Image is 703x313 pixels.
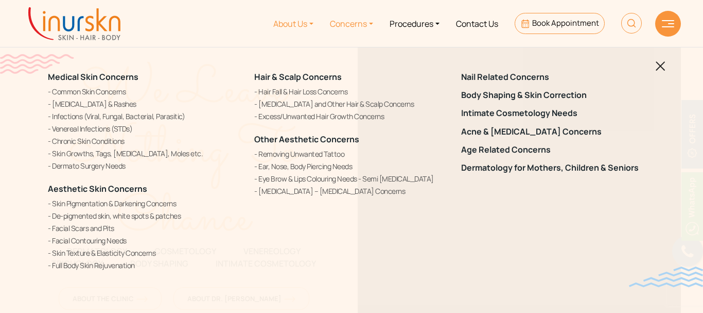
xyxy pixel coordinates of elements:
[381,4,448,43] a: Procedures
[254,134,359,145] a: Other Aesthetic Concerns
[48,111,242,122] a: Infections (Viral, Fungal, Bacterial, Parasitic)
[448,4,506,43] a: Contact Us
[254,71,342,83] a: Hair & Scalp Concerns
[48,71,138,83] a: Medical Skin Concerns
[254,98,448,109] a: [MEDICAL_DATA] and Other Hair & Scalp Concerns
[461,127,655,137] a: Acne & [MEDICAL_DATA] Concerns
[254,149,448,159] a: Removing Unwanted Tattoo
[48,123,242,134] a: Venereal Infections (STDs)
[48,148,242,159] a: Skin Growths, Tags, [MEDICAL_DATA], Moles etc.
[461,108,655,118] a: Intimate Cosmetology Needs
[48,235,242,246] a: Facial Contouring Needs
[515,13,605,34] a: Book Appointment
[48,223,242,234] a: Facial Scars and Pits
[48,210,242,221] a: De-pigmented skin, white spots & patches
[254,186,448,196] a: [MEDICAL_DATA] – [MEDICAL_DATA] Concerns
[48,260,242,271] a: Full Body Skin Rejuvenation
[48,160,242,171] a: Dermato Surgery Needs
[254,173,448,184] a: Eye Brow & Lips Colouring Needs - Semi [MEDICAL_DATA]
[254,111,448,122] a: Excess/Unwanted Hair Growth Concerns
[621,13,642,34] img: HeaderSearch
[322,4,381,43] a: Concerns
[254,86,448,97] a: Hair Fall & Hair Loss Concerns
[662,20,674,27] img: hamLine.svg
[48,136,242,146] a: Chronic Skin Conditions
[461,72,655,82] a: Nail Related Concerns
[532,18,599,28] span: Book Appointment
[48,198,242,209] a: Skin Pigmentation & Darkening Concerns
[461,145,655,155] a: Age Related Concerns
[48,86,242,97] a: Common Skin Concerns
[28,7,120,40] img: inurskn-logo
[461,163,655,173] a: Dermatology for Mothers, Children & Seniors
[48,183,147,194] a: Aesthetic Skin Concerns
[461,90,655,100] a: Body Shaping & Skin Correction
[656,61,665,71] img: blackclosed
[629,267,703,287] img: bluewave
[48,98,242,109] a: [MEDICAL_DATA] & Rashes
[265,4,322,43] a: About Us
[254,161,448,172] a: Ear, Nose, Body Piercing Needs
[48,248,242,258] a: Skin Texture & Elasticity Concerns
